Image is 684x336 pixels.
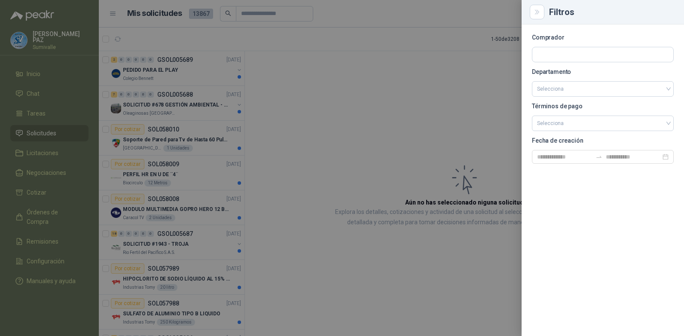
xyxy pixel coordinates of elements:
[549,8,674,16] div: Filtros
[532,104,674,109] p: Términos de pago
[532,7,542,17] button: Close
[532,138,674,143] p: Fecha de creación
[532,35,674,40] p: Comprador
[595,153,602,160] span: to
[595,153,602,160] span: swap-right
[532,69,674,74] p: Departamento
